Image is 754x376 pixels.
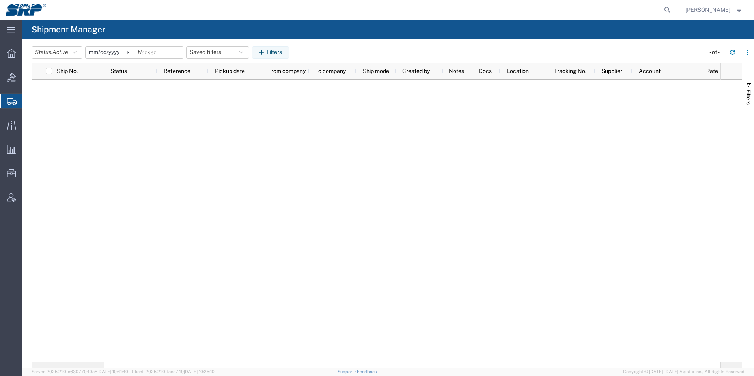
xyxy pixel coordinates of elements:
[110,68,127,74] span: Status
[686,68,718,74] span: Rate
[685,5,743,15] button: [PERSON_NAME]
[215,68,245,74] span: Pickup date
[601,68,622,74] span: Supplier
[623,369,745,375] span: Copyright © [DATE]-[DATE] Agistix Inc., All Rights Reserved
[97,369,128,374] span: [DATE] 10:41:40
[252,46,289,59] button: Filters
[315,68,346,74] span: To company
[357,369,377,374] a: Feedback
[685,6,730,14] span: Ed Simmons
[134,47,183,58] input: Not set
[402,68,430,74] span: Created by
[554,68,586,74] span: Tracking No.
[479,68,492,74] span: Docs
[449,68,464,74] span: Notes
[32,369,128,374] span: Server: 2025.21.0-c63077040a8
[709,48,723,56] div: - of -
[52,49,68,55] span: Active
[363,68,389,74] span: Ship mode
[86,47,134,58] input: Not set
[745,89,752,105] span: Filters
[32,46,82,59] button: Status:Active
[184,369,215,374] span: [DATE] 10:25:10
[132,369,215,374] span: Client: 2025.21.0-faee749
[57,68,78,74] span: Ship No.
[268,68,306,74] span: From company
[164,68,190,74] span: Reference
[186,46,249,59] button: Saved filters
[507,68,529,74] span: Location
[639,68,661,74] span: Account
[338,369,357,374] a: Support
[32,20,105,39] h4: Shipment Manager
[6,4,46,16] img: logo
